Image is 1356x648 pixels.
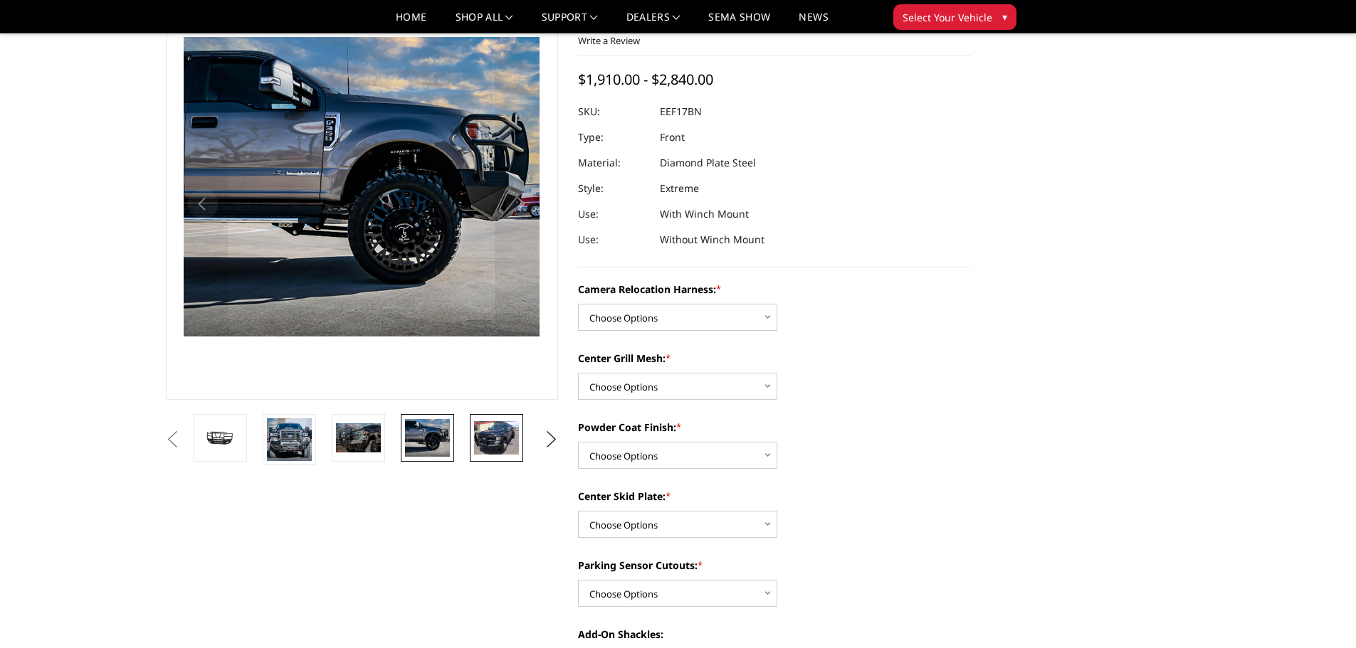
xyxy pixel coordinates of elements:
dd: Front [660,124,685,150]
img: 2017-2022 Ford F250-350 - T2 Series - Extreme Front Bumper (receiver or winch) [267,418,312,461]
iframe: Chat Widget [1285,580,1356,648]
dt: Type: [578,124,649,150]
button: Select Your Vehicle [893,4,1016,30]
a: shop all [456,12,513,33]
dd: EEF17BN [660,99,702,124]
img: 2017-2022 Ford F250-350 - T2 Series - Extreme Front Bumper (receiver or winch) [405,419,450,457]
span: ▾ [1002,9,1007,24]
dd: With Winch Mount [660,201,749,227]
img: 2017-2022 Ford F250-350 - T2 Series - Extreme Front Bumper (receiver or winch) [474,421,519,455]
span: Select Your Vehicle [903,10,992,25]
label: Center Grill Mesh: [578,351,971,366]
dd: Diamond Plate Steel [660,150,756,176]
dd: Without Winch Mount [660,227,764,253]
dt: Style: [578,176,649,201]
img: 2017-2022 Ford F250-350 - T2 Series - Extreme Front Bumper (receiver or winch) [336,423,381,452]
a: Home [396,12,426,33]
img: 2017-2022 Ford F250-350 - T2 Series - Extreme Front Bumper (receiver or winch) [198,427,243,449]
label: Add-On Shackles: [578,627,971,642]
dt: Material: [578,150,649,176]
dt: Use: [578,227,649,253]
dt: Use: [578,201,649,227]
dd: Extreme [660,176,699,201]
a: SEMA Show [708,12,770,33]
label: Powder Coat Finish: [578,420,971,435]
a: Write a Review [578,34,640,47]
label: Camera Relocation Harness: [578,282,971,297]
a: Support [542,12,598,33]
dt: SKU: [578,99,649,124]
label: Center Skid Plate: [578,489,971,504]
label: Parking Sensor Cutouts: [578,558,971,573]
a: News [799,12,828,33]
a: Dealers [626,12,680,33]
button: Next [540,429,562,450]
button: Previous [162,429,184,450]
span: $1,910.00 - $2,840.00 [578,70,713,89]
